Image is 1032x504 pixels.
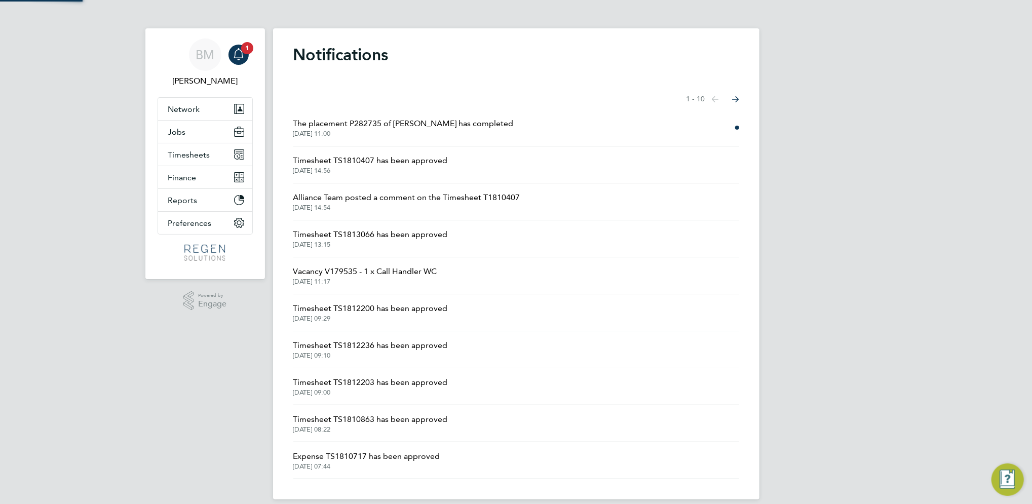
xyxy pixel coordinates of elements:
[293,376,448,397] a: Timesheet TS1812203 has been approved[DATE] 09:00
[293,352,448,360] span: [DATE] 09:10
[293,204,520,212] span: [DATE] 14:54
[168,196,198,205] span: Reports
[293,154,448,175] a: Timesheet TS1810407 has been approved[DATE] 14:56
[158,143,252,166] button: Timesheets
[293,413,448,434] a: Timesheet TS1810863 has been approved[DATE] 08:22
[293,130,514,138] span: [DATE] 11:00
[168,173,197,182] span: Finance
[293,228,448,249] a: Timesheet TS1813066 has been approved[DATE] 13:15
[293,315,448,323] span: [DATE] 09:29
[293,265,437,278] span: Vacancy V179535 - 1 x Call Handler WC
[991,463,1024,496] button: Engage Resource Center
[158,38,253,87] a: BM[PERSON_NAME]
[168,127,186,137] span: Jobs
[158,121,252,143] button: Jobs
[293,339,448,352] span: Timesheet TS1812236 has been approved
[183,291,226,311] a: Powered byEngage
[158,245,253,261] a: Go to home page
[293,228,448,241] span: Timesheet TS1813066 has been approved
[293,339,448,360] a: Timesheet TS1812236 has been approved[DATE] 09:10
[168,104,200,114] span: Network
[293,462,440,471] span: [DATE] 07:44
[158,189,252,211] button: Reports
[293,389,448,397] span: [DATE] 09:00
[168,150,210,160] span: Timesheets
[158,212,252,234] button: Preferences
[293,376,448,389] span: Timesheet TS1812203 has been approved
[228,38,249,71] a: 1
[293,241,448,249] span: [DATE] 13:15
[293,45,739,65] h1: Notifications
[686,89,739,109] nav: Select page of notifications list
[158,75,253,87] span: Billy Mcnamara
[158,166,252,188] button: Finance
[241,42,253,54] span: 1
[293,154,448,167] span: Timesheet TS1810407 has been approved
[293,413,448,425] span: Timesheet TS1810863 has been approved
[196,48,214,61] span: BM
[158,98,252,120] button: Network
[293,265,437,286] a: Vacancy V179535 - 1 x Call Handler WC[DATE] 11:17
[293,278,437,286] span: [DATE] 11:17
[198,291,226,300] span: Powered by
[198,300,226,308] span: Engage
[293,425,448,434] span: [DATE] 08:22
[293,450,440,471] a: Expense TS1810717 has been approved[DATE] 07:44
[293,118,514,130] span: The placement P282735 of [PERSON_NAME] has completed
[293,191,520,204] span: Alliance Team posted a comment on the Timesheet T1810407
[293,450,440,462] span: Expense TS1810717 has been approved
[293,191,520,212] a: Alliance Team posted a comment on the Timesheet T1810407[DATE] 14:54
[293,167,448,175] span: [DATE] 14:56
[293,118,514,138] a: The placement P282735 of [PERSON_NAME] has completed[DATE] 11:00
[293,302,448,323] a: Timesheet TS1812200 has been approved[DATE] 09:29
[293,302,448,315] span: Timesheet TS1812200 has been approved
[145,28,265,279] nav: Main navigation
[168,218,212,228] span: Preferences
[184,245,225,261] img: regensolutions-logo-retina.png
[686,94,705,104] span: 1 - 10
